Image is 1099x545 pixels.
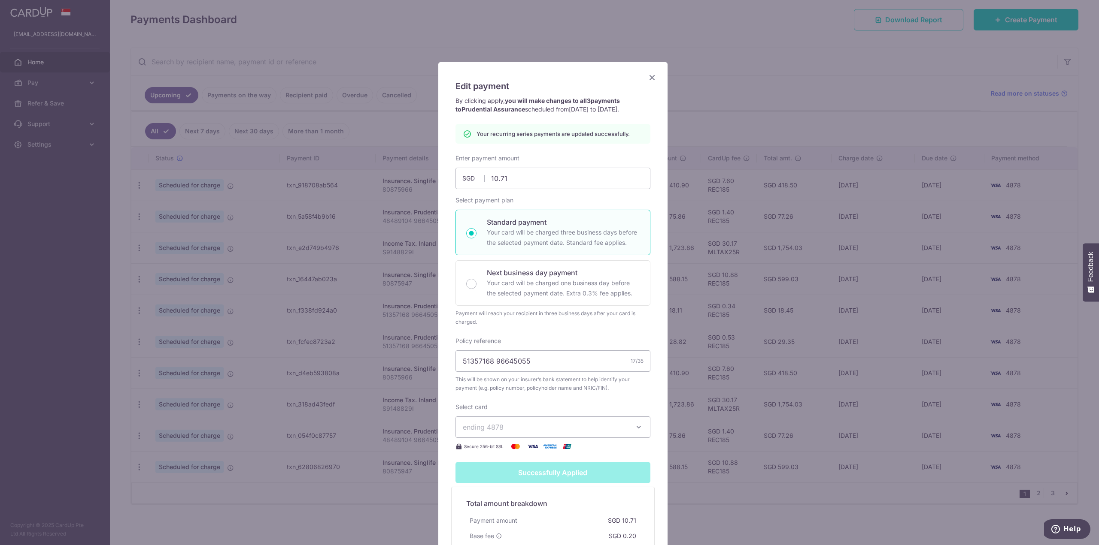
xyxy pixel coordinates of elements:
[1087,252,1095,282] span: Feedback
[464,443,504,450] span: Secure 256-bit SSL
[587,97,591,104] span: 3
[631,357,644,365] div: 17/35
[455,309,650,326] div: Payment will reach your recipient in three business days after your card is charged.
[455,97,620,113] strong: you will make changes to all payments to
[1044,519,1090,541] iframe: Opens a widget where you can find more information
[569,105,617,113] span: [DATE] to [DATE]
[455,154,519,163] label: Enter payment amount
[487,268,640,278] p: Next business day payment
[507,441,524,452] img: Mastercard
[463,423,504,431] span: ending 4878
[604,513,640,528] div: SGD 10.71
[559,441,576,452] img: UnionPay
[466,513,521,528] div: Payment amount
[1083,243,1099,301] button: Feedback - Show survey
[487,227,640,248] p: Your card will be charged three business days before the selected payment date. Standard fee appl...
[524,441,541,452] img: Visa
[470,532,494,540] span: Base fee
[487,278,640,298] p: Your card will be charged one business day before the selected payment date. Extra 0.3% fee applies.
[461,105,525,113] span: Prudential Assurance
[455,79,650,93] h5: Edit payment
[487,217,640,227] p: Standard payment
[455,196,513,205] label: Select payment plan
[455,416,650,438] button: ending 4878
[477,129,630,138] p: Your recurring series payments are updated successfully.
[455,168,650,189] input: 0.00
[455,375,650,392] span: This will be shown on your insurer’s bank statement to help identify your payment (e.g. policy nu...
[455,96,650,114] p: By clicking apply, scheduled from .
[455,403,488,411] label: Select card
[605,528,640,544] div: SGD 0.20
[541,441,559,452] img: American Express
[455,337,501,345] label: Policy reference
[466,498,640,509] h5: Total amount breakdown
[462,174,485,183] span: SGD
[647,72,657,83] button: Close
